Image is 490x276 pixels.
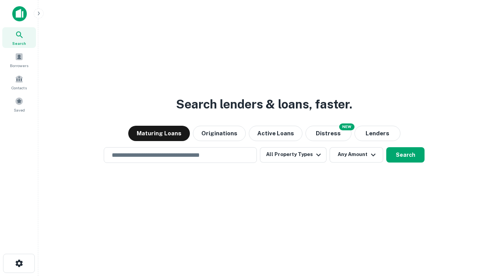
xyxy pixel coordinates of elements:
button: Any Amount [330,147,383,163]
span: Search [12,40,26,46]
a: Search [2,27,36,48]
button: Active Loans [249,126,302,141]
a: Saved [2,94,36,115]
button: Lenders [354,126,400,141]
button: Search distressed loans with lien and other non-mortgage details. [305,126,351,141]
a: Borrowers [2,49,36,70]
span: Saved [14,107,25,113]
button: Originations [193,126,246,141]
button: Search [386,147,425,163]
span: Borrowers [10,62,28,69]
a: Contacts [2,72,36,92]
div: NEW [339,123,354,130]
button: Maturing Loans [128,126,190,141]
button: All Property Types [260,147,327,163]
span: Contacts [11,85,27,91]
iframe: Chat Widget [452,215,490,251]
img: capitalize-icon.png [12,6,27,21]
h3: Search lenders & loans, faster. [176,95,352,113]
